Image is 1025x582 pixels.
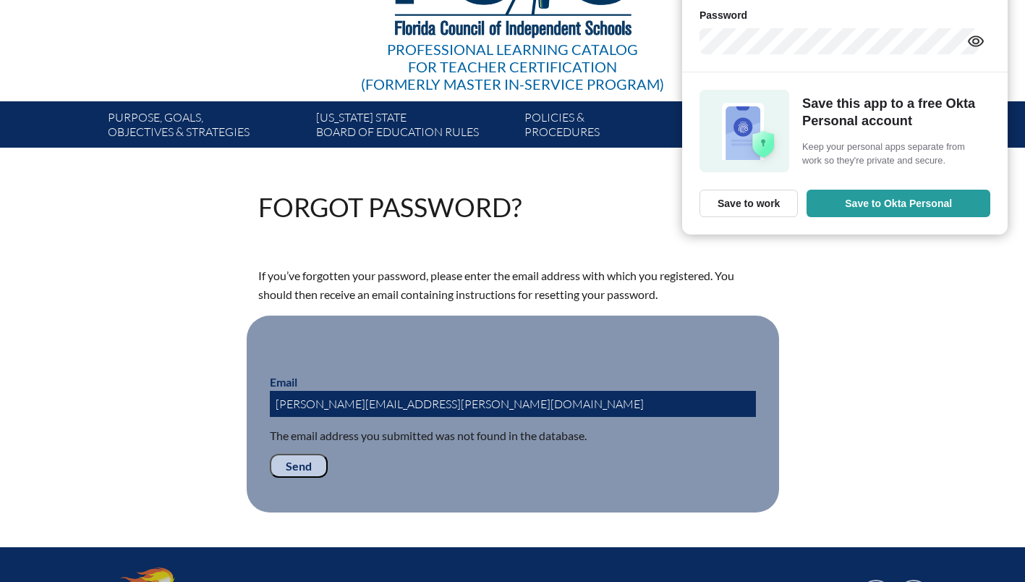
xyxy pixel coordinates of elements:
[802,140,986,167] span: Keep your personal apps separate from work so they're private and secure.
[699,7,990,24] h6: Password
[310,107,519,148] a: [US_STATE] StateBoard of Education rules
[258,266,767,304] p: If you’ve forgotten your password, please enter the email address with which you registered. You ...
[361,41,664,93] div: Professional Learning Catalog (formerly Master In-service Program)
[519,107,727,148] a: Policies &Procedures
[102,107,310,148] a: Purpose, goals,objectives & strategies
[270,375,297,389] label: Email
[270,454,328,478] input: Send
[408,58,617,75] span: for Teacher Certification
[247,316,779,513] fieldset: The email address you submitted was not found in the database.
[258,194,522,220] h1: Forgot password?
[807,190,990,217] button: Save to Okta Personal
[699,190,798,217] button: Save to work
[802,95,986,129] h5: Save this app to a free Okta Personal account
